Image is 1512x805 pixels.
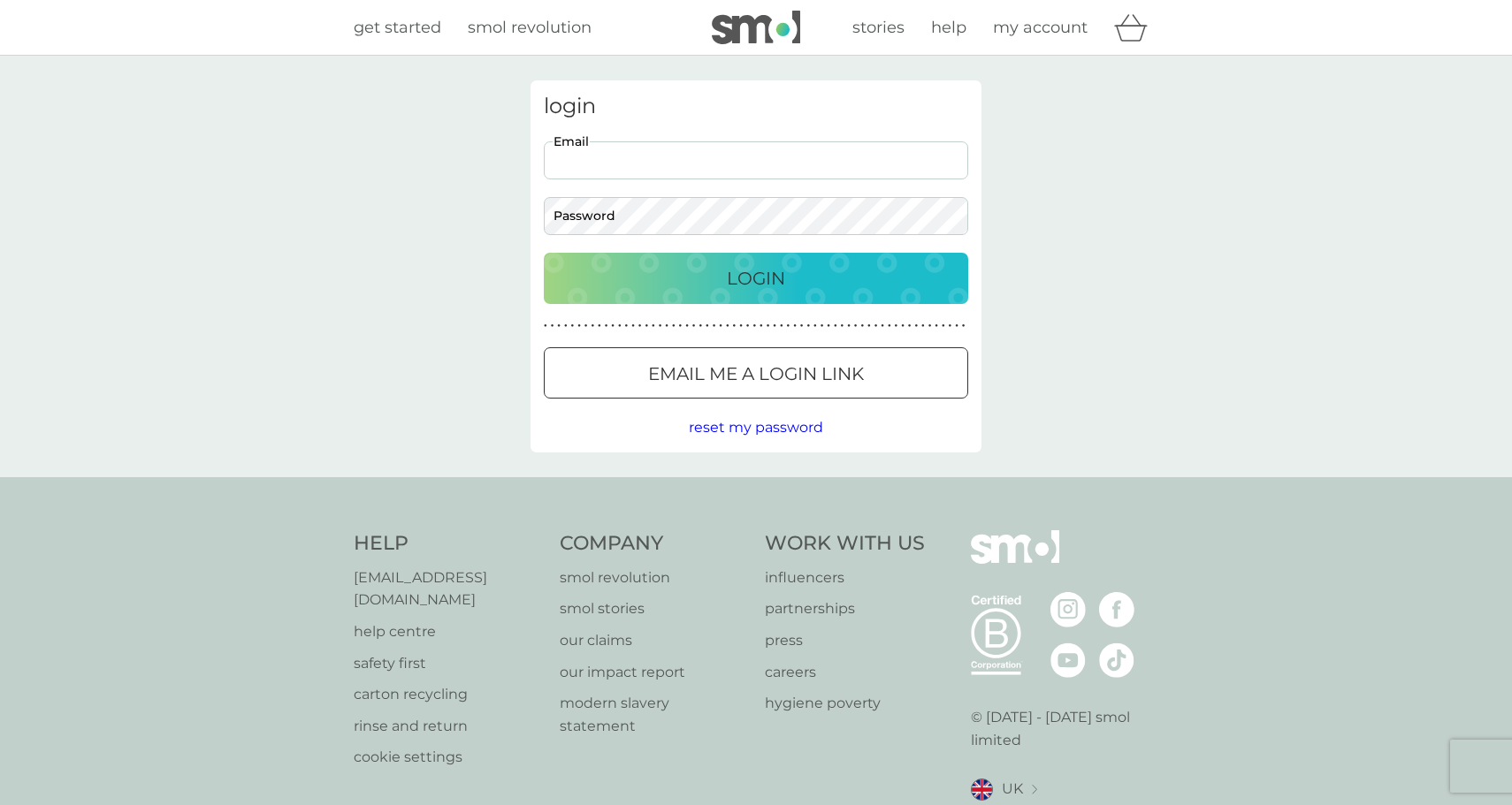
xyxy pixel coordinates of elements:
[765,530,925,558] h4: Work With Us
[551,322,554,330] p: ●
[354,683,542,706] a: carton recycling
[611,322,615,330] p: ●
[648,360,864,388] p: Email me a login link
[584,322,588,330] p: ●
[557,322,561,330] p: ●
[689,416,823,439] button: reset my password
[765,692,925,715] a: hygiene poverty
[847,322,851,330] p: ●
[354,15,441,41] a: get started
[672,322,676,330] p: ●
[901,322,905,330] p: ●
[591,322,594,330] p: ●
[852,15,905,41] a: stories
[699,322,702,330] p: ●
[765,661,925,684] a: careers
[834,322,837,330] p: ●
[625,322,629,330] p: ●
[560,629,748,652] a: our claims
[739,322,743,330] p: ●
[726,322,729,330] p: ●
[638,322,642,330] p: ●
[560,692,748,737] a: modern slavery statement
[752,322,756,330] p: ●
[962,322,966,330] p: ●
[564,322,568,330] p: ●
[881,322,884,330] p: ●
[949,322,952,330] p: ●
[631,322,635,330] p: ●
[827,322,830,330] p: ●
[867,322,871,330] p: ●
[813,322,817,330] p: ●
[914,322,918,330] p: ●
[841,322,844,330] p: ●
[921,322,925,330] p: ●
[1114,10,1158,45] div: basket
[544,322,547,330] p: ●
[618,322,622,330] p: ●
[787,322,790,330] p: ●
[560,597,748,620] p: smol stories
[727,264,785,292] p: Login
[955,322,958,330] p: ●
[908,322,912,330] p: ●
[746,322,750,330] p: ●
[765,597,925,620] p: partnerships
[760,322,763,330] p: ●
[780,322,783,330] p: ●
[560,530,748,558] h4: Company
[354,652,542,675] a: safety first
[773,322,776,330] p: ●
[931,18,966,37] span: help
[993,15,1088,41] a: my account
[888,322,891,330] p: ●
[793,322,797,330] p: ●
[719,322,722,330] p: ●
[942,322,945,330] p: ●
[544,94,968,119] h3: login
[1002,778,1023,801] span: UK
[854,322,858,330] p: ●
[692,322,696,330] p: ●
[1099,592,1134,627] img: visit the smol Facebook page
[800,322,804,330] p: ●
[577,322,581,330] p: ●
[354,566,542,611] a: [EMAIL_ADDRESS][DOMAIN_NAME]
[1099,642,1134,678] img: visit the smol Tiktok page
[544,347,968,399] button: Email me a login link
[1032,785,1037,794] img: select a new location
[713,322,716,330] p: ●
[354,746,542,769] a: cookie settings
[733,322,737,330] p: ●
[560,566,748,589] a: smol revolution
[571,322,575,330] p: ●
[468,18,592,37] span: smol revolution
[765,629,925,652] a: press
[560,661,748,684] a: our impact report
[874,322,878,330] p: ●
[354,620,542,643] a: help centre
[852,18,905,37] span: stories
[993,18,1088,37] span: my account
[860,322,864,330] p: ●
[895,322,898,330] p: ●
[971,530,1059,590] img: smol
[598,322,601,330] p: ●
[706,322,709,330] p: ●
[354,715,542,738] a: rinse and return
[806,322,810,330] p: ●
[935,322,938,330] p: ●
